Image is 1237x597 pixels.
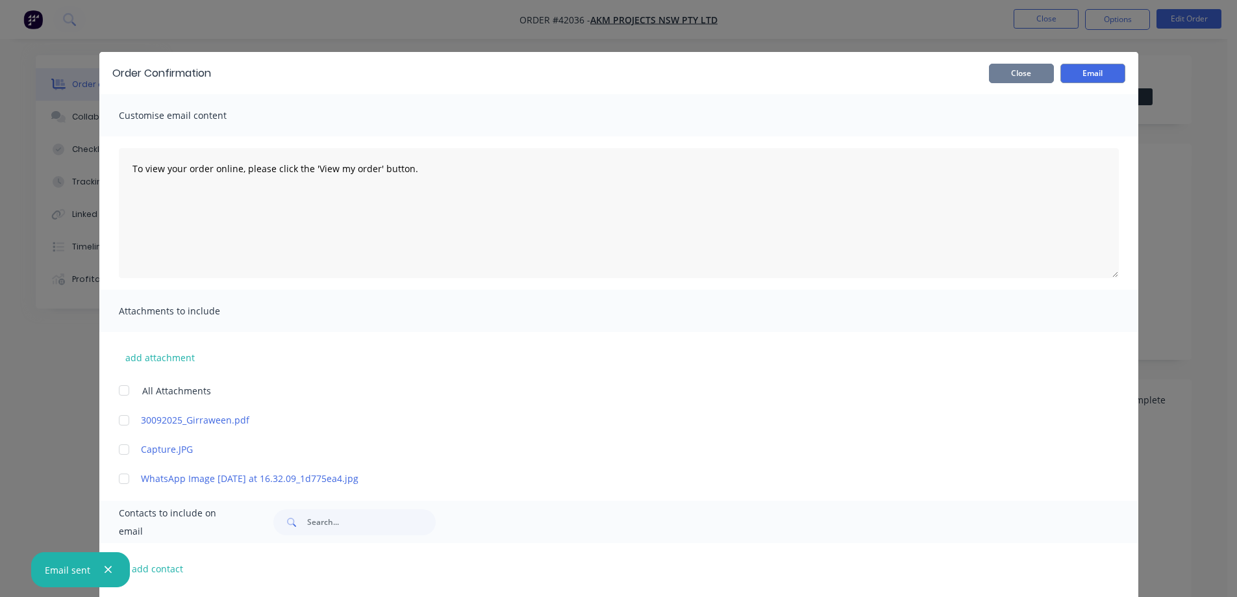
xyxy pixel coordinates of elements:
[307,509,436,535] input: Search...
[141,413,1058,427] a: 30092025_Girraween.pdf
[1060,64,1125,83] button: Email
[119,302,262,320] span: Attachments to include
[119,504,242,540] span: Contacts to include on email
[141,472,1058,485] a: WhatsApp Image [DATE] at 16.32.09_1d775ea4.jpg
[119,348,201,367] button: add attachment
[142,384,211,398] span: All Attachments
[141,442,1058,456] a: Capture.JPG
[112,66,211,81] div: Order Confirmation
[45,563,90,577] div: Email sent
[119,107,262,125] span: Customise email content
[119,559,197,578] button: add contact
[989,64,1054,83] button: Close
[119,148,1119,278] textarea: To view your order online, please click the 'View my order' button.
